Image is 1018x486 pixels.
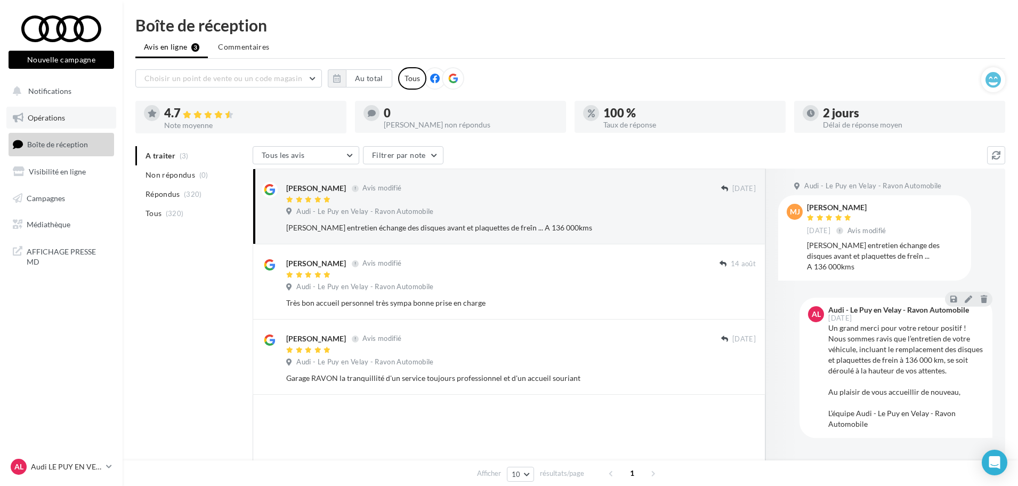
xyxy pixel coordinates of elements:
[812,309,821,320] span: AL
[398,67,426,90] div: Tous
[603,121,777,129] div: Taux de réponse
[6,133,116,156] a: Boîte de réception
[328,69,392,87] button: Au total
[27,220,70,229] span: Médiathèque
[828,315,852,322] span: [DATE]
[166,209,184,218] span: (320)
[507,467,534,482] button: 10
[6,187,116,210] a: Campagnes
[6,107,116,129] a: Opérations
[135,17,1005,33] div: Boîte de réception
[28,113,65,122] span: Opérations
[146,170,195,180] span: Non répondus
[512,470,521,479] span: 10
[9,457,114,477] a: AL Audi LE PUY EN VELAY
[384,121,558,129] div: [PERSON_NAME] non répondus
[477,468,501,479] span: Afficher
[732,334,756,344] span: [DATE]
[296,357,433,367] span: Audi - Le Puy en Velay - Ravon Automobile
[828,306,969,314] div: Audi - Le Puy en Velay - Ravon Automobile
[363,146,443,164] button: Filtrer par note
[286,333,346,344] div: [PERSON_NAME]
[807,226,830,236] span: [DATE]
[603,107,777,119] div: 100 %
[6,161,116,183] a: Visibilité en ligne
[144,74,302,83] span: Choisir un point de vente ou un code magasin
[982,450,1007,475] div: Open Intercom Messenger
[732,184,756,194] span: [DATE]
[164,122,338,129] div: Note moyenne
[362,184,401,193] span: Avis modifié
[362,334,401,343] span: Avis modifié
[286,373,686,384] div: Garage RAVON la tranquillité d'un service toujours professionnel et d'un accueil souriant
[296,207,433,217] span: Audi - Le Puy en Velay - Ravon Automobile
[27,244,110,267] span: AFFICHAGE PRESSE MD
[6,240,116,272] a: AFFICHAGE PRESSE MD
[184,190,202,198] span: (320)
[790,206,800,217] span: Mj
[807,204,888,211] div: [PERSON_NAME]
[6,213,116,236] a: Médiathèque
[29,167,86,176] span: Visibilité en ligne
[9,51,114,69] button: Nouvelle campagne
[27,140,88,149] span: Boîte de réception
[286,222,686,233] div: [PERSON_NAME] entretien échange des disques avant et plaquettes de freîn ... A 136 000kms
[624,465,641,482] span: 1
[27,193,65,202] span: Campagnes
[28,86,71,95] span: Notifications
[199,171,208,179] span: (0)
[286,258,346,269] div: [PERSON_NAME]
[6,80,112,102] button: Notifications
[253,146,359,164] button: Tous les avis
[14,461,23,472] span: AL
[286,298,686,308] div: Très bon accueil personnel très sympa bonne prise en charge
[807,240,963,272] div: [PERSON_NAME] entretien échange des disques avant et plaquettes de freîn ... A 136 000kms
[362,259,401,268] span: Avis modifié
[823,107,997,119] div: 2 jours
[296,282,433,292] span: Audi - Le Puy en Velay - Ravon Automobile
[286,183,346,194] div: [PERSON_NAME]
[823,121,997,129] div: Délai de réponse moyen
[146,189,180,200] span: Répondus
[384,107,558,119] div: 0
[731,259,756,269] span: 14 août
[804,181,941,191] span: Audi - Le Puy en Velay - Ravon Automobile
[847,226,886,235] span: Avis modifié
[146,208,161,219] span: Tous
[540,468,584,479] span: résultats/page
[164,107,338,119] div: 4.7
[262,150,305,160] span: Tous les avis
[828,323,984,429] div: Un grand merci pour votre retour positif ! Nous sommes ravis que l’entretien de votre véhicule, i...
[135,69,322,87] button: Choisir un point de vente ou un code magasin
[346,69,392,87] button: Au total
[31,461,102,472] p: Audi LE PUY EN VELAY
[218,42,269,51] span: Commentaires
